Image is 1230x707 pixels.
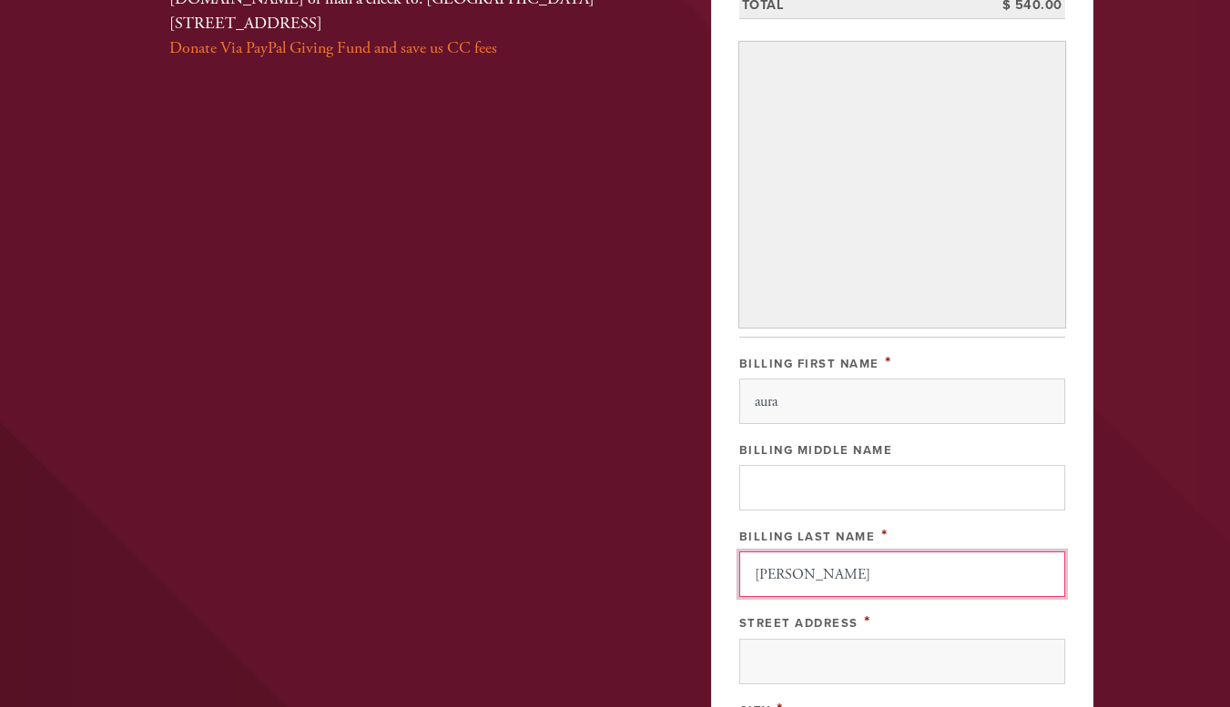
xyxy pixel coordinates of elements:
label: Billing Last Name [739,530,876,544]
span: This field is required. [885,352,892,372]
label: Billing First Name [739,357,879,371]
span: This field is required. [881,525,889,545]
span: This field is required. [864,611,871,631]
label: Street Address [739,616,859,631]
a: Donate Via PayPal Giving Fund and save us CC fees [169,37,497,58]
label: Billing Middle Name [739,443,893,458]
iframe: Secure payment input frame [743,45,1062,324]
